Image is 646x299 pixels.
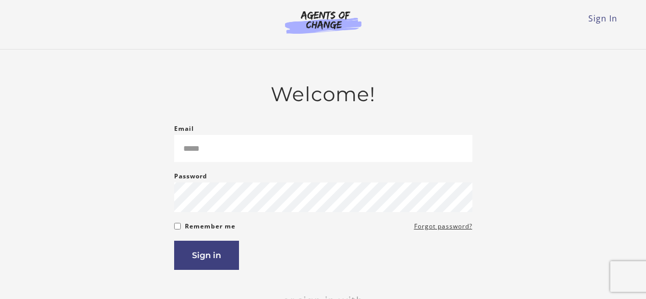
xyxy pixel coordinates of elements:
button: Sign in [174,241,239,270]
label: Password [174,170,207,182]
h2: Welcome! [174,82,472,106]
img: Agents of Change Logo [274,10,372,34]
label: Remember me [185,220,235,233]
a: Forgot password? [414,220,472,233]
label: Email [174,123,194,135]
a: Sign In [588,13,617,24]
